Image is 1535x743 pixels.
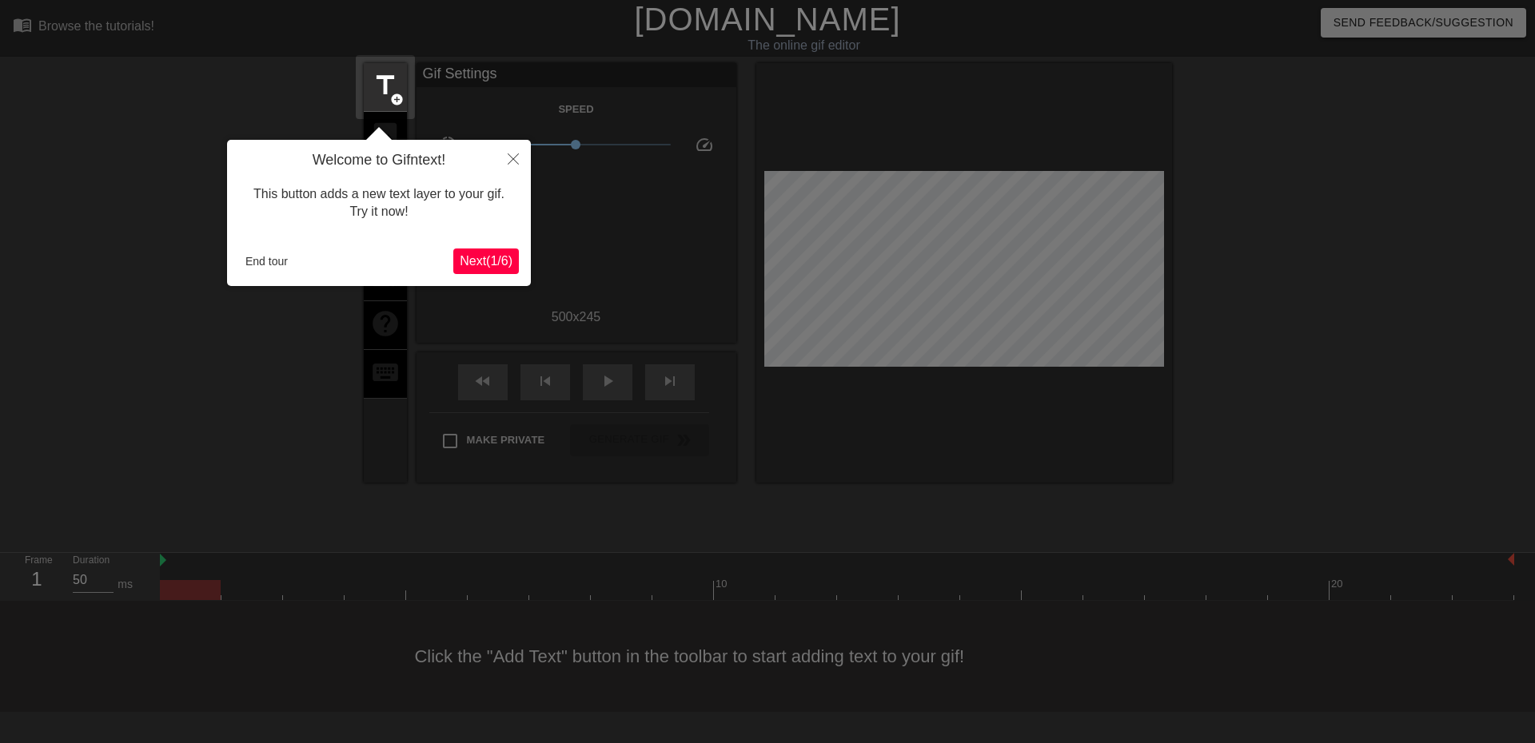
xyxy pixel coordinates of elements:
h4: Welcome to Gifntext! [239,152,519,169]
button: Next [453,248,519,274]
button: Close [496,140,531,177]
div: This button adds a new text layer to your gif. Try it now! [239,169,519,237]
button: End tour [239,249,294,273]
span: Next ( 1 / 6 ) [460,254,512,268]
